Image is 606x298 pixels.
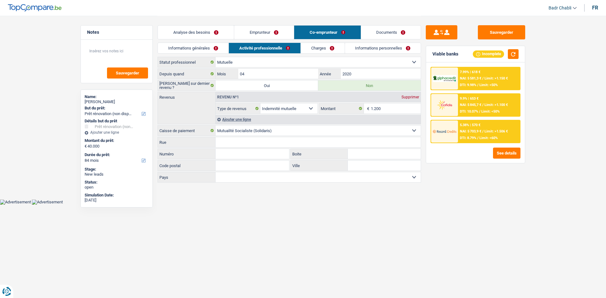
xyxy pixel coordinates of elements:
[85,130,149,135] div: Ajouter une ligne
[549,5,571,11] span: Badr Chabli
[158,43,229,53] a: Informations générales
[482,129,484,133] span: /
[318,80,421,91] label: Non
[291,149,348,159] label: Boite
[8,4,62,12] img: TopCompare Logo
[85,119,149,124] div: Détails but du prêt
[484,129,508,133] span: Limit: >1.506 €
[85,138,147,143] label: Montant du prêt:
[85,94,149,99] div: Name:
[477,136,478,140] span: /
[473,50,504,57] div: Incomplete
[319,103,364,114] label: Montant
[87,30,146,35] h5: Notes
[158,137,216,147] label: Rue
[479,136,498,140] span: Limit: <60%
[158,126,216,136] label: Caisse de paiement
[433,99,456,111] img: Cofidis
[484,103,508,107] span: Limit: >1.100 €
[116,71,139,75] span: Sauvegarder
[484,76,508,80] span: Limit: >1.150 €
[460,136,476,140] span: DTI: 8.79%
[234,26,294,39] a: Emprunteur
[158,161,216,171] label: Code postal
[158,92,215,99] label: Revenus
[432,51,458,57] div: Viable banks
[85,180,149,185] div: Status:
[400,95,421,99] div: Supprimer
[433,126,456,137] img: Record Credits
[85,185,149,190] div: open
[291,161,348,171] label: Ville
[158,80,216,91] label: [PERSON_NAME] sur dernier revenu ?
[107,67,148,79] button: Sauvegarder
[460,83,476,87] span: DTI: 9.98%
[460,103,481,107] span: NAI: 5 845,7 €
[460,129,481,133] span: NAI: 5 703,9 €
[85,198,149,203] div: [DATE]
[479,109,480,114] span: /
[460,96,478,101] div: 9.9% | 653 €
[364,103,371,114] span: €
[592,5,598,11] div: fr
[158,69,216,79] label: Depuis quand
[477,83,478,87] span: /
[460,70,480,74] div: 7.99% | 618 €
[481,109,500,114] span: Limit: <50%
[85,167,149,172] div: Stage:
[85,99,149,104] div: [PERSON_NAME]
[216,115,421,124] div: Ajouter une ligne
[301,43,345,53] a: Charges
[478,25,525,39] button: Sauvegarder
[85,172,149,177] div: New leads
[158,26,234,39] a: Analyse des besoins
[85,193,149,198] div: Simulation Date:
[32,200,63,205] img: Advertisement
[460,123,480,127] div: 5.38% | 570 €
[85,106,147,111] label: But du prêt:
[482,76,484,80] span: /
[460,76,481,80] span: NAI: 5 581,3 €
[229,43,300,53] a: Activité professionnelle
[216,95,241,99] div: Revenu nº1
[216,69,238,79] label: Mois
[460,109,478,114] span: DTI: 10.07%
[216,80,318,91] label: Oui
[433,75,456,82] img: AlphaCredit
[294,26,361,39] a: Co-emprunteur
[238,69,318,79] input: MM
[482,103,484,107] span: /
[85,152,147,157] label: Durée du prêt:
[318,69,341,79] label: Année
[341,69,421,79] input: AAAA
[158,149,216,159] label: Numéro
[544,3,577,13] a: Badr Chabli
[216,103,260,114] label: Type de revenus
[479,83,498,87] span: Limit: <50%
[158,172,216,182] label: Pays
[345,43,421,53] a: Informations personnelles
[493,148,520,159] button: See details
[85,144,87,149] span: €
[361,26,421,39] a: Documents
[158,57,216,67] label: Statut professionnel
